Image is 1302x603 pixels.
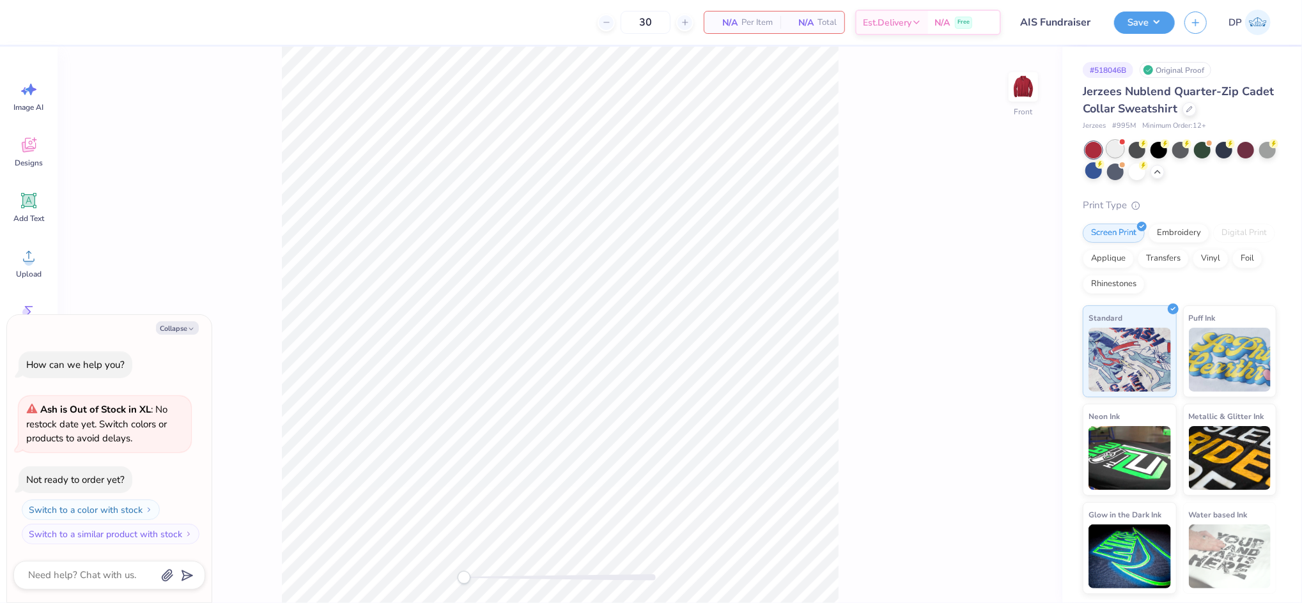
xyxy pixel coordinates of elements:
span: Per Item [741,16,773,29]
span: # 995M [1112,121,1136,132]
img: Puff Ink [1189,328,1271,392]
img: Standard [1089,328,1171,392]
span: Jerzees [1083,121,1106,132]
div: # 518046B [1083,62,1133,78]
span: Neon Ink [1089,409,1120,423]
span: Total [818,16,837,29]
div: Screen Print [1083,224,1145,243]
img: Neon Ink [1089,426,1171,490]
button: Switch to a similar product with stock [22,524,199,544]
img: Front [1011,74,1036,100]
div: Vinyl [1193,249,1228,268]
div: Applique [1083,249,1134,268]
span: DP [1228,15,1242,30]
span: N/A [788,16,814,29]
button: Switch to a color with stock [22,500,160,520]
div: How can we help you? [26,358,125,371]
input: Untitled Design [1011,10,1104,35]
span: Image AI [14,102,44,112]
img: Water based Ink [1189,524,1271,588]
span: Upload [16,269,42,279]
div: Embroidery [1149,224,1209,243]
span: N/A [934,16,950,29]
button: Save [1114,11,1175,34]
div: Original Proof [1140,62,1211,78]
img: Metallic & Glitter Ink [1189,426,1271,490]
input: – – [621,11,670,34]
button: Collapse [156,321,199,335]
span: Est. Delivery [863,16,911,29]
div: Print Type [1083,198,1276,213]
span: Puff Ink [1189,311,1216,324]
div: Not ready to order yet? [26,473,125,486]
span: Free [957,18,970,27]
span: Standard [1089,311,1122,324]
span: Designs [15,158,43,168]
img: Darlene Padilla [1245,10,1271,35]
div: Transfers [1138,249,1189,268]
div: Digital Print [1213,224,1275,243]
span: Metallic & Glitter Ink [1189,409,1264,423]
span: Glow in the Dark Ink [1089,508,1161,521]
span: Add Text [13,213,44,224]
span: Jerzees Nublend Quarter-Zip Cadet Collar Sweatshirt [1083,84,1274,116]
img: Glow in the Dark Ink [1089,524,1171,588]
div: Accessibility label [458,571,470,584]
div: Foil [1232,249,1262,268]
span: N/A [712,16,738,29]
a: DP [1223,10,1276,35]
span: Minimum Order: 12 + [1142,121,1206,132]
img: Switch to a color with stock [145,506,153,514]
span: Water based Ink [1189,508,1248,521]
img: Switch to a similar product with stock [185,530,192,538]
strong: Ash is Out of Stock in XL [40,403,151,416]
div: Rhinestones [1083,275,1145,294]
span: : No restock date yet. Switch colors or products to avoid delays. [26,403,167,445]
div: Front [1014,106,1033,118]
